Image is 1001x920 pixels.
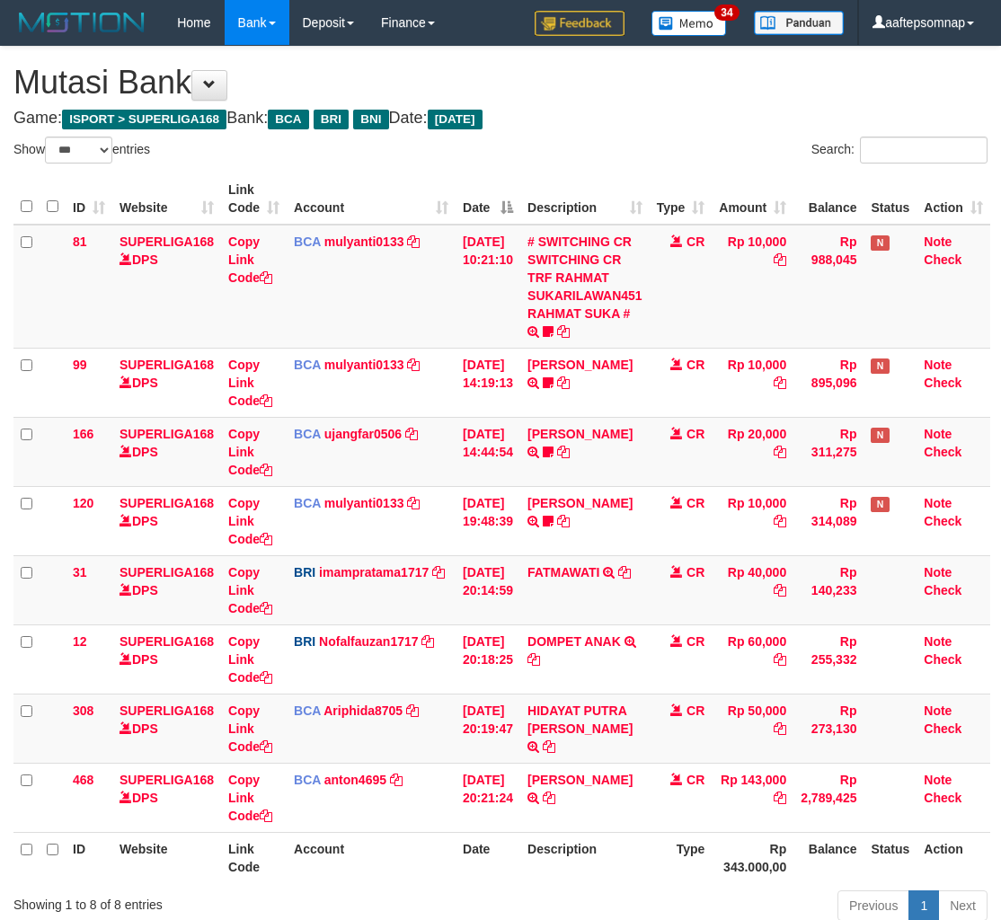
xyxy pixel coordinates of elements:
th: Rp 343.000,00 [712,832,793,883]
th: Link Code: activate to sort column ascending [221,173,287,225]
span: CR [687,427,704,441]
span: 12 [73,634,87,649]
a: Copy AKBAR SAPUTR to clipboard [557,514,570,528]
td: DPS [112,694,221,763]
span: Has Note [871,235,889,251]
span: CR [687,496,704,510]
a: Copy Rp 40,000 to clipboard [774,583,786,597]
h4: Game: Bank: Date: [13,110,988,128]
td: Rp 988,045 [793,225,864,349]
span: BRI [314,110,349,129]
span: 99 [73,358,87,372]
a: mulyanti0133 [324,496,404,510]
td: [DATE] 20:14:59 [456,555,520,624]
th: Balance [793,173,864,225]
a: SUPERLIGA168 [120,234,214,249]
a: Copy anton4695 to clipboard [390,773,403,787]
span: CR [687,358,704,372]
a: Copy mulyanti0133 to clipboard [407,358,420,372]
a: Copy mulyanti0133 to clipboard [407,496,420,510]
span: ISPORT > SUPERLIGA168 [62,110,226,129]
td: Rp 311,275 [793,417,864,486]
a: Copy imampratama1717 to clipboard [432,565,445,579]
a: Copy MUHAMMAD ALAMSUDDI to clipboard [543,791,555,805]
th: Action: activate to sort column ascending [917,173,990,225]
a: Copy MUHAMMAD REZA to clipboard [557,376,570,390]
th: Date: activate to sort column descending [456,173,520,225]
select: Showentries [45,137,112,164]
th: Description: activate to sort column ascending [520,173,650,225]
a: [PERSON_NAME] [527,358,633,372]
td: DPS [112,763,221,832]
a: Check [924,514,961,528]
a: Check [924,791,961,805]
th: Account: activate to sort column ascending [287,173,456,225]
a: Check [924,721,961,736]
th: Website: activate to sort column ascending [112,173,221,225]
a: Check [924,376,961,390]
th: Date [456,832,520,883]
td: Rp 10,000 [712,348,793,417]
a: SUPERLIGA168 [120,773,214,787]
td: DPS [112,225,221,349]
a: Copy ujangfar0506 to clipboard [405,427,418,441]
a: SUPERLIGA168 [120,496,214,510]
td: [DATE] 19:48:39 [456,486,520,555]
span: 308 [73,703,93,718]
span: Has Note [871,497,889,512]
span: [DATE] [428,110,483,129]
a: Nofalfauzan1717 [319,634,418,649]
a: FATMAWATI [527,565,599,579]
a: Note [924,703,952,718]
a: Note [924,358,952,372]
a: Copy # SWITCHING CR SWITCHING CR TRF RAHMAT SUKARILAWAN451 RAHMAT SUKA # to clipboard [557,324,570,339]
span: BRI [294,634,315,649]
a: imampratama1717 [319,565,429,579]
span: 31 [73,565,87,579]
span: BNI [353,110,388,129]
a: Copy Link Code [228,773,272,823]
span: CR [687,773,704,787]
a: mulyanti0133 [324,358,404,372]
td: Rp 140,233 [793,555,864,624]
span: BCA [294,496,321,510]
span: CR [687,634,704,649]
label: Show entries [13,137,150,164]
th: Description [520,832,650,883]
a: SUPERLIGA168 [120,565,214,579]
td: DPS [112,348,221,417]
a: Copy DOMPET ANAK to clipboard [527,652,540,667]
span: CR [687,703,704,718]
a: anton4695 [324,773,386,787]
td: Rp 60,000 [712,624,793,694]
span: BRI [294,565,315,579]
th: Link Code [221,832,287,883]
a: Copy Rp 10,000 to clipboard [774,376,786,390]
td: DPS [112,417,221,486]
a: Copy Nofalfauzan1717 to clipboard [421,634,434,649]
img: MOTION_logo.png [13,9,150,36]
a: DOMPET ANAK [527,634,621,649]
a: Ariphida8705 [323,703,403,718]
span: 166 [73,427,93,441]
td: DPS [112,624,221,694]
a: Copy Link Code [228,634,272,685]
td: Rp 314,089 [793,486,864,555]
td: [DATE] 10:21:10 [456,225,520,349]
a: Copy FATMAWATI to clipboard [618,565,631,579]
a: Check [924,252,961,267]
a: Copy NOVEN ELING PRAYOG to clipboard [557,445,570,459]
td: Rp 10,000 [712,486,793,555]
span: BCA [268,110,308,129]
div: Showing 1 to 8 of 8 entries [13,889,403,914]
th: Amount: activate to sort column ascending [712,173,793,225]
a: Note [924,427,952,441]
span: 34 [714,4,739,21]
th: ID: activate to sort column ascending [66,173,112,225]
a: SUPERLIGA168 [120,634,214,649]
td: Rp 10,000 [712,225,793,349]
a: Copy Link Code [228,358,272,408]
img: Button%20Memo.svg [651,11,727,36]
a: Copy Link Code [228,427,272,477]
a: Note [924,773,952,787]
